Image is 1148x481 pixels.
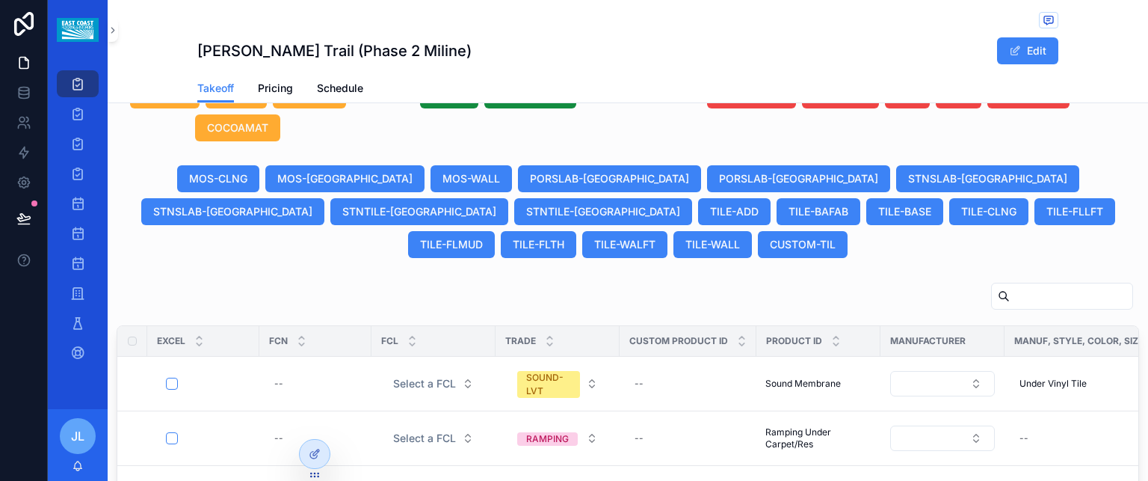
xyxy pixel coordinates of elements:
[505,335,536,347] span: Trade
[710,204,759,219] span: TILE-ADD
[890,426,995,451] button: Select Button
[258,81,293,96] span: Pricing
[685,237,740,252] span: TILE-WALL
[765,426,871,450] a: Ramping Under Carpet/Res
[420,237,483,252] span: TILE-FLMUD
[889,370,996,397] a: Select Button
[277,171,413,186] span: MOS-[GEOGRAPHIC_DATA]
[949,198,1028,225] button: TILE-CLNG
[442,171,500,186] span: MOS-WALL
[594,237,655,252] span: TILE-WALFT
[789,204,848,219] span: TILE-BAFAB
[197,75,234,103] a: Takeoff
[629,372,747,396] a: --
[766,335,822,347] span: Product ID
[635,432,644,444] div: --
[629,335,728,347] span: Custom Product ID
[504,363,611,405] a: Select Button
[765,378,871,390] a: Sound Membrane
[777,198,860,225] button: TILE-BAFAB
[719,171,878,186] span: PORSLAB-[GEOGRAPHIC_DATA]
[770,237,836,252] span: CUSTOM-TIL
[381,425,486,452] button: Select Button
[890,335,966,347] span: Manufacturer
[393,431,456,446] span: Select a FCL
[1046,204,1103,219] span: TILE-FLLFT
[141,198,324,225] button: STNSLAB-[GEOGRAPHIC_DATA]
[1034,198,1115,225] button: TILE-FLLFT
[896,165,1079,192] button: STNSLAB-[GEOGRAPHIC_DATA]
[635,378,644,390] div: --
[153,204,312,219] span: STNSLAB-[GEOGRAPHIC_DATA]
[908,171,1067,186] span: STNSLAB-[GEOGRAPHIC_DATA]
[381,335,398,347] span: FCL
[997,37,1058,64] button: Edit
[518,165,701,192] button: PORSLAB-[GEOGRAPHIC_DATA]
[268,426,362,450] a: --
[504,424,611,453] a: Select Button
[514,198,692,225] button: STNTILE-[GEOGRAPHIC_DATA]
[501,231,576,258] button: TILE-FLTH
[698,198,771,225] button: TILE-ADD
[189,171,247,186] span: MOS-CLNG
[530,171,689,186] span: PORSLAB-[GEOGRAPHIC_DATA]
[197,40,472,61] h1: [PERSON_NAME] Trail (Phase 2 Miline)
[381,370,486,397] button: Select Button
[317,81,363,96] span: Schedule
[71,427,84,445] span: JL
[380,424,487,453] a: Select Button
[707,165,890,192] button: PORSLAB-[GEOGRAPHIC_DATA]
[380,370,487,398] a: Select Button
[274,378,283,390] div: --
[330,198,508,225] button: STNTILE-[GEOGRAPHIC_DATA]
[582,231,667,258] button: TILE-WALFT
[866,198,943,225] button: TILE-BASE
[197,81,234,96] span: Takeoff
[274,432,283,444] div: --
[393,376,456,391] span: Select a FCL
[629,426,747,450] a: --
[177,165,259,192] button: MOS-CLNG
[265,165,425,192] button: MOS-[GEOGRAPHIC_DATA]
[526,204,680,219] span: STNTILE-[GEOGRAPHIC_DATA]
[961,204,1016,219] span: TILE-CLNG
[1019,432,1028,444] div: --
[878,204,931,219] span: TILE-BASE
[57,18,98,42] img: App logo
[269,335,288,347] span: FCN
[890,371,995,396] button: Select Button
[195,114,280,141] button: COCOAMAT
[526,432,569,446] div: RAMPING
[505,425,610,452] button: Select Button
[48,60,108,386] div: scrollable content
[526,371,571,398] div: SOUND-LVT
[1014,335,1144,347] span: Manuf, Style, Color, Size
[889,425,996,452] a: Select Button
[758,231,848,258] button: CUSTOM-TIL
[317,75,363,105] a: Schedule
[157,335,185,347] span: Excel
[258,75,293,105] a: Pricing
[513,237,564,252] span: TILE-FLTH
[505,364,610,404] button: Select Button
[408,231,495,258] button: TILE-FLMUD
[268,372,362,396] a: --
[342,204,496,219] span: STNTILE-[GEOGRAPHIC_DATA]
[765,378,841,390] span: Sound Membrane
[673,231,752,258] button: TILE-WALL
[207,120,268,135] span: COCOAMAT
[1019,378,1087,390] span: Under Vinyl Tile
[430,165,512,192] button: MOS-WALL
